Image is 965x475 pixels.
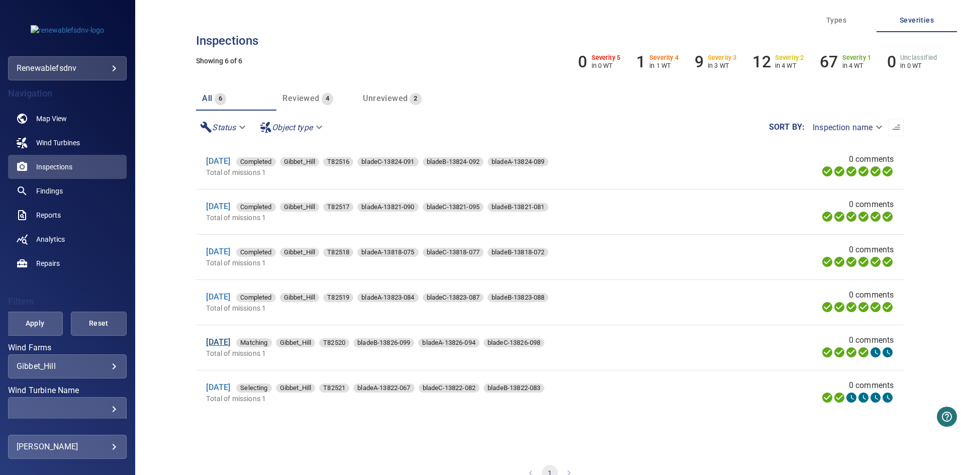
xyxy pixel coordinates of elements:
[833,301,845,313] svg: Data Formatted 100%
[900,62,937,69] p: in 0 WT
[8,179,127,203] a: findings noActive
[805,119,889,136] div: Inspection name
[870,165,882,177] svg: Matching 100%
[215,93,226,105] span: 6
[196,119,252,136] div: Status
[8,251,127,275] a: repairs noActive
[857,165,870,177] svg: ML Processing 100%
[36,234,65,244] span: Analytics
[363,93,408,103] span: Unreviewed
[206,247,230,256] a: [DATE]
[196,57,904,65] h5: Showing 6 of 6
[206,167,686,177] p: Total of missions 1
[8,203,127,227] a: reports noActive
[36,186,63,196] span: Findings
[870,392,882,404] svg: Matching 0%
[280,202,320,212] span: Gibbet_Hill
[849,244,894,256] span: 0 comments
[842,62,872,69] p: in 4 WT
[769,123,805,131] label: Sort by :
[423,157,484,166] div: bladeB-13824-092
[8,131,127,155] a: windturbines noActive
[8,56,127,80] div: renewablefsdnv
[842,54,872,61] h6: Severity 1
[887,52,896,71] h6: 0
[8,227,127,251] a: analytics noActive
[323,293,353,303] span: T82519
[323,202,353,212] span: T82517
[357,247,418,257] span: bladeA-13818-075
[236,383,271,393] span: Selecting
[353,338,414,348] span: bladeB-13826-099
[206,202,230,211] a: [DATE]
[882,165,894,177] svg: Classification 100%
[322,93,333,105] span: 4
[236,202,275,212] span: Completed
[882,256,894,268] svg: Classification 100%
[83,317,114,330] span: Reset
[887,52,937,71] li: Severity Unclassified
[202,93,212,103] span: All
[357,248,418,257] div: bladeA-13818-075
[196,34,904,47] h3: Inspections
[206,156,230,166] a: [DATE]
[857,301,870,313] svg: ML Processing 100%
[280,293,320,302] div: Gibbet_Hill
[752,52,804,71] li: Severity 2
[323,293,353,302] div: T82519
[423,248,484,257] div: bladeC-13818-077
[357,157,418,166] div: bladeC-13824-091
[849,199,894,211] span: 0 comments
[900,54,937,61] h6: Unclassified
[484,383,544,393] span: bladeB-13822-083
[280,203,320,212] div: Gibbet_Hill
[775,62,804,69] p: in 4 WT
[8,397,127,421] div: Wind Turbine Name
[206,213,686,223] p: Total of missions 1
[849,289,894,301] span: 0 comments
[578,52,620,71] li: Severity 5
[488,293,548,303] span: bladeB-13823-088
[236,157,275,167] span: Completed
[20,317,50,330] span: Apply
[821,211,833,223] svg: Uploading 100%
[802,14,871,27] span: Types
[236,248,275,257] div: Completed
[845,165,857,177] svg: Selecting 100%
[488,157,548,166] div: bladeA-13824-089
[592,54,621,61] h6: Severity 5
[488,202,548,212] span: bladeB-13821-081
[17,439,118,455] div: [PERSON_NAME]
[280,248,320,257] div: Gibbet_Hill
[36,114,67,124] span: Map View
[319,383,349,393] span: T82521
[36,138,80,148] span: Wind Turbines
[418,338,479,348] span: bladeA-13826-094
[649,62,679,69] p: in 1 WT
[8,344,127,352] label: Wind Farms
[423,203,484,212] div: bladeC-13821-095
[36,162,72,172] span: Inspections
[323,203,353,212] div: T82517
[423,293,484,303] span: bladeC-13823-087
[236,247,275,257] span: Completed
[484,338,544,347] div: bladeC-13826-098
[423,293,484,302] div: bladeC-13823-087
[845,392,857,404] svg: Selecting 0%
[845,301,857,313] svg: Selecting 100%
[418,338,479,347] div: bladeA-13826-094
[849,334,894,346] span: 0 comments
[236,338,271,348] span: Matching
[820,52,838,71] h6: 67
[236,384,271,393] div: Selecting
[323,157,353,167] span: T82516
[488,203,548,212] div: bladeB-13821-081
[695,52,704,71] h6: 9
[488,293,548,302] div: bladeB-13823-088
[17,60,118,76] div: renewablefsdnv
[578,52,587,71] h6: 0
[236,338,271,347] div: Matching
[833,256,845,268] svg: Data Formatted 100%
[820,52,871,71] li: Severity 1
[71,312,127,336] button: Reset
